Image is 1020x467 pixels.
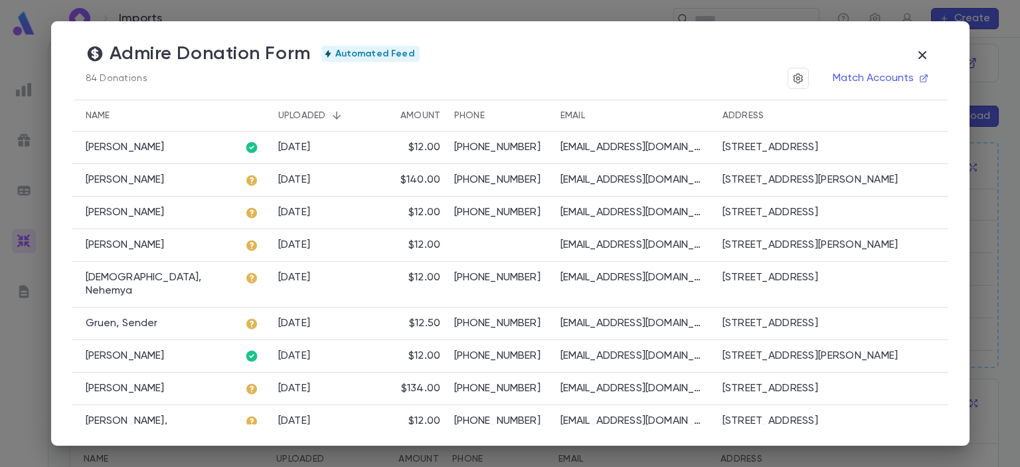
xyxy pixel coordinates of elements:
[278,382,311,395] div: 8/28/2025
[825,68,935,89] button: Match Accounts
[86,141,165,154] p: [PERSON_NAME]
[408,238,441,252] div: $12.00
[560,415,707,428] p: [EMAIL_ADDRESS][DOMAIN_NAME]
[454,349,547,363] p: [PHONE_NUMBER]
[408,349,441,363] div: $12.00
[560,141,707,154] p: [EMAIL_ADDRESS][DOMAIN_NAME]
[454,206,547,219] p: [PHONE_NUMBER]
[560,271,707,284] p: [EMAIL_ADDRESS][DOMAIN_NAME]
[278,317,311,330] div: 8/28/2025
[722,100,764,132] div: Address
[560,100,585,132] div: Email
[278,415,311,428] div: 8/27/2025
[454,141,547,154] p: [PHONE_NUMBER]
[454,271,547,284] p: [PHONE_NUMBER]
[454,415,547,428] p: [PHONE_NUMBER]
[278,141,311,154] div: 8/28/2025
[371,100,448,132] div: Amount
[86,382,165,395] p: [PERSON_NAME]
[278,271,311,284] div: 8/28/2025
[326,105,347,126] button: Sort
[72,100,238,132] div: Name
[86,100,110,132] div: Name
[722,415,818,428] div: [STREET_ADDRESS]
[86,317,158,330] p: Gruen, Sender
[86,206,165,219] p: [PERSON_NAME]
[401,382,441,395] div: $134.00
[408,415,441,428] div: $12.00
[722,206,818,219] div: [STREET_ADDRESS]
[454,382,547,395] p: [PHONE_NUMBER]
[379,105,400,126] button: Sort
[560,173,707,187] p: [EMAIL_ADDRESS][DOMAIN_NAME]
[86,173,165,187] p: [PERSON_NAME]
[554,100,716,132] div: Email
[560,349,707,363] p: [EMAIL_ADDRESS][DOMAIN_NAME]
[272,100,371,132] div: Uploaded
[454,100,485,132] div: Phone
[722,238,898,252] div: [STREET_ADDRESS][PERSON_NAME]
[400,173,441,187] div: $140.00
[278,206,311,219] div: 8/28/2025
[722,271,818,284] div: [STREET_ADDRESS]
[86,73,420,84] p: 84 Donations
[86,238,165,252] p: [PERSON_NAME]
[408,141,441,154] div: $12.00
[722,382,818,395] div: [STREET_ADDRESS]
[330,48,420,59] span: Automated Feed
[400,100,441,132] div: Amount
[560,206,707,219] p: [EMAIL_ADDRESS][DOMAIN_NAME]
[448,100,554,132] div: Phone
[722,349,898,363] div: [STREET_ADDRESS][PERSON_NAME]
[86,349,165,363] p: [PERSON_NAME]
[722,317,818,330] div: [STREET_ADDRESS]
[278,173,311,187] div: 8/28/2025
[278,100,326,132] div: Uploaded
[560,238,707,252] p: [EMAIL_ADDRESS][DOMAIN_NAME]
[409,317,441,330] div: $12.50
[560,382,707,395] p: [EMAIL_ADDRESS][DOMAIN_NAME]
[278,238,311,252] div: 8/28/2025
[408,271,441,284] div: $12.00
[86,415,232,441] p: [PERSON_NAME], [PERSON_NAME]
[560,317,707,330] p: [EMAIL_ADDRESS][DOMAIN_NAME]
[86,271,232,298] p: [DEMOGRAPHIC_DATA], Nehemya
[454,317,547,330] p: [PHONE_NUMBER]
[722,141,818,154] div: [STREET_ADDRESS]
[86,43,311,65] h4: Admire Donation Form
[716,100,948,132] div: Address
[454,173,547,187] p: [PHONE_NUMBER]
[722,173,898,187] div: [STREET_ADDRESS][PERSON_NAME]
[408,206,441,219] div: $12.00
[278,349,311,363] div: 8/28/2025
